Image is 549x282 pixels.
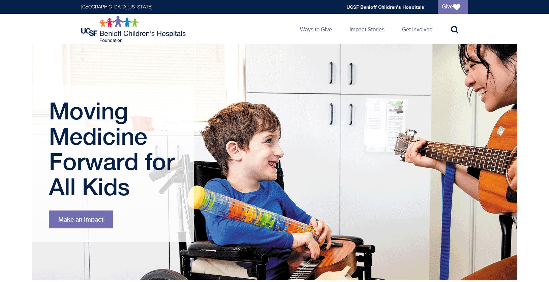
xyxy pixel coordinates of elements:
a: Impact Stories [344,14,390,44]
a: UCSF Benioff Children's Hospitals [346,4,424,10]
h1: Moving Medicine Forward for All Kids [49,98,179,199]
a: Give [438,0,468,14]
a: Get Involved [397,14,438,44]
img: Logo for UCSF Benioff Children's Hospitals Foundation [81,16,187,43]
a: [GEOGRAPHIC_DATA][US_STATE] [81,5,152,9]
a: Ways to Give [295,14,337,44]
a: Make an Impact [49,210,113,228]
